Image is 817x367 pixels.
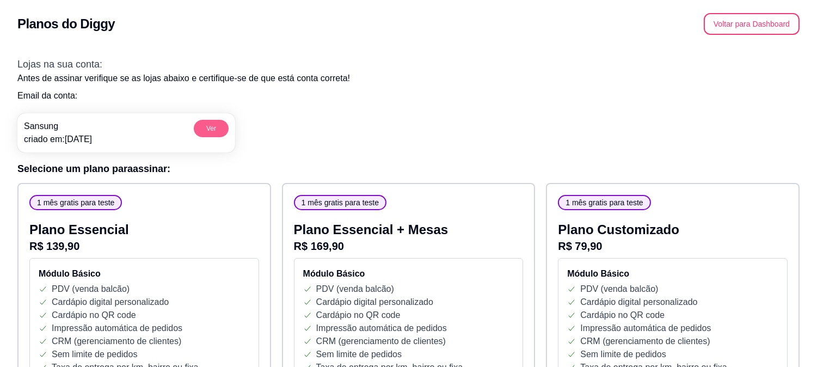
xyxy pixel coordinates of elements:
p: Cardápio digital personalizado [52,296,169,309]
p: Cardápio digital personalizado [580,296,697,309]
p: CRM (gerenciamento de clientes) [52,335,181,348]
a: Voltar para Dashboard [704,19,800,28]
p: R$ 169,90 [294,238,524,254]
p: PDV (venda balcão) [52,283,130,296]
p: Plano Essencial + Mesas [294,221,524,238]
h4: Módulo Básico [303,267,514,280]
button: Voltar para Dashboard [704,13,800,35]
span: 1 mês gratis para teste [561,197,647,208]
h4: Módulo Básico [567,267,778,280]
p: Sem limite de pedidos [52,348,137,361]
p: Email da conta: [17,89,800,102]
p: Sem limite de pedidos [316,348,402,361]
span: 1 mês gratis para teste [297,197,383,208]
h3: Selecione um plano para assinar : [17,161,800,176]
h3: Lojas na sua conta: [17,57,800,72]
p: criado em: [DATE] [24,133,92,146]
p: Sansung [24,120,92,133]
p: Antes de assinar verifique se as lojas abaixo e certifique-se de que está conta correta! [17,72,800,85]
p: Impressão automática de pedidos [316,322,447,335]
p: Cardápio digital personalizado [316,296,433,309]
button: Ver [194,120,229,137]
p: Cardápio no QR code [580,309,665,322]
p: Plano Essencial [29,221,259,238]
h2: Planos do Diggy [17,15,115,33]
p: R$ 79,90 [558,238,788,254]
p: Impressão automática de pedidos [52,322,182,335]
h4: Módulo Básico [39,267,250,280]
p: Plano Customizado [558,221,788,238]
p: Sem limite de pedidos [580,348,666,361]
a: Sansungcriado em:[DATE]Ver [17,113,235,152]
p: PDV (venda balcão) [580,283,658,296]
p: CRM (gerenciamento de clientes) [580,335,710,348]
p: Cardápio no QR code [52,309,136,322]
p: Impressão automática de pedidos [580,322,711,335]
p: CRM (gerenciamento de clientes) [316,335,446,348]
p: PDV (venda balcão) [316,283,394,296]
p: Cardápio no QR code [316,309,401,322]
span: 1 mês gratis para teste [33,197,119,208]
p: R$ 139,90 [29,238,259,254]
